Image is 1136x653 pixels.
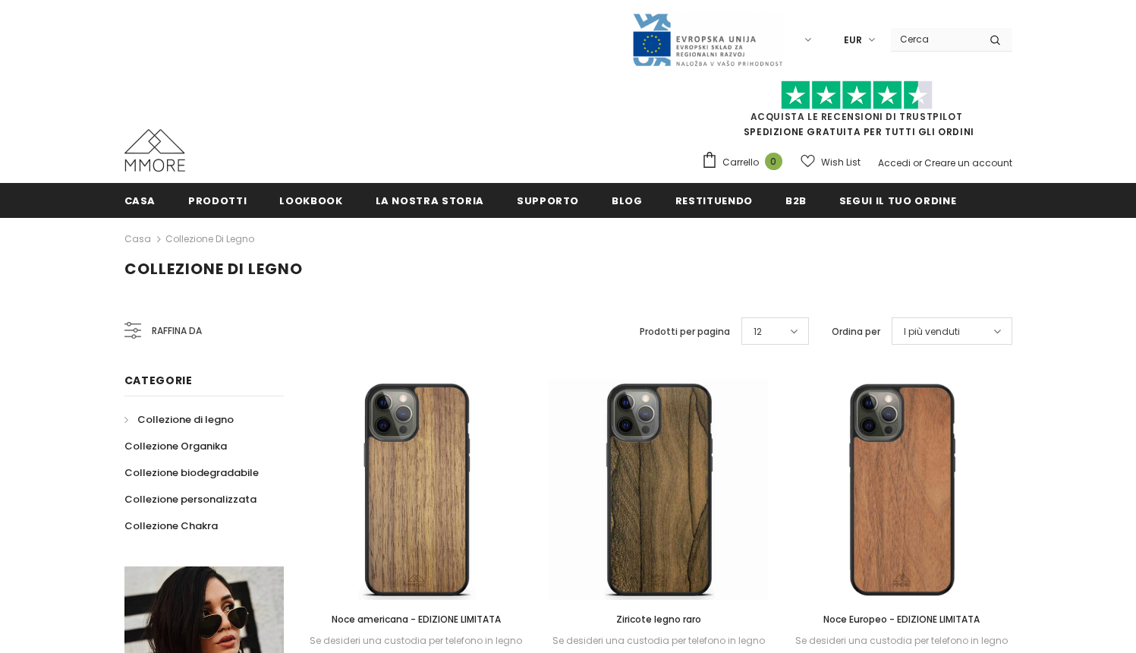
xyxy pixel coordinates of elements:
[124,406,234,433] a: Collezione di legno
[124,519,218,533] span: Collezione Chakra
[823,613,980,626] span: Noce Europeo - EDIZIONE LIMITATA
[124,258,303,279] span: Collezione di legno
[844,33,862,48] span: EUR
[832,324,880,339] label: Ordina per
[549,611,769,628] a: Ziricote legno raro
[124,492,256,506] span: Collezione personalizzata
[839,194,956,208] span: Segui il tuo ordine
[631,33,783,46] a: Javni Razpis
[279,183,342,217] a: Lookbook
[307,611,527,628] a: Noce americana - EDIZIONE LIMITATA
[785,194,807,208] span: B2B
[785,183,807,217] a: B2B
[124,129,185,172] img: Casi MMORE
[801,149,861,175] a: Wish List
[675,194,753,208] span: Restituendo
[904,324,960,339] span: I più venduti
[152,323,202,339] span: Raffina da
[675,183,753,217] a: Restituendo
[124,230,151,248] a: Casa
[124,183,156,217] a: Casa
[188,194,247,208] span: Prodotti
[781,80,933,110] img: Fidati di Pilot Stars
[878,156,911,169] a: Accedi
[124,373,193,388] span: Categorie
[124,439,227,453] span: Collezione Organika
[137,412,234,427] span: Collezione di legno
[839,183,956,217] a: Segui il tuo ordine
[612,183,643,217] a: Blog
[631,12,783,68] img: Javni Razpis
[188,183,247,217] a: Prodotti
[701,87,1012,138] span: SPEDIZIONE GRATUITA PER TUTTI GLI ORDINI
[517,183,579,217] a: supporto
[821,155,861,170] span: Wish List
[124,486,256,513] a: Collezione personalizzata
[616,613,701,626] span: Ziricote legno raro
[279,194,342,208] span: Lookbook
[754,324,762,339] span: 12
[640,324,730,339] label: Prodotti per pagina
[124,194,156,208] span: Casa
[722,155,759,170] span: Carrello
[332,613,501,626] span: Noce americana - EDIZIONE LIMITATA
[924,156,1012,169] a: Creare un account
[612,194,643,208] span: Blog
[891,28,978,50] input: Search Site
[751,110,963,123] a: Acquista le recensioni di TrustPilot
[124,465,259,480] span: Collezione biodegradabile
[913,156,922,169] span: or
[791,611,1012,628] a: Noce Europeo - EDIZIONE LIMITATA
[517,194,579,208] span: supporto
[165,232,254,245] a: Collezione di legno
[701,151,790,174] a: Carrello 0
[124,433,227,459] a: Collezione Organika
[124,513,218,539] a: Collezione Chakra
[124,459,259,486] a: Collezione biodegradabile
[376,183,484,217] a: La nostra storia
[376,194,484,208] span: La nostra storia
[765,153,782,170] span: 0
